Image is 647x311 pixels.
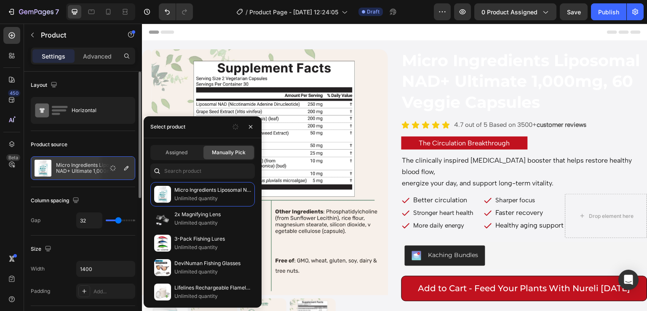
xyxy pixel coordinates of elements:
span: 0 product assigned [481,8,537,16]
p: Unlimited quantity [174,243,251,252]
div: Select product [150,123,185,131]
p: Unlimited quantity [174,194,251,203]
p: Micro Ingredients Liposomal NAD+ Ultimate 1,000mg, 60 Veggie Capsules [174,186,251,194]
p: Advanced [83,52,112,61]
span: Stronger heart health [272,185,332,193]
div: Column spacing [31,195,81,206]
div: Open Intercom Messenger [618,270,639,290]
p: Better circulation [272,172,332,182]
div: Publish [598,8,619,16]
span: The Circulation Breakthrough [277,115,368,123]
div: Undo/Redo [159,3,193,20]
div: Beta [6,154,20,161]
div: Padding [31,287,50,295]
p: Lifelines Rechargeable Flameless Candle Aroma Diffuser [174,284,251,292]
div: Drop element here [447,189,492,196]
p: 2x Magnifying Lens [174,210,251,219]
p: Settings [42,52,65,61]
span: / [246,8,248,16]
span: Sharper focus [354,173,393,180]
p: 7 [55,7,59,17]
div: Size [31,244,53,255]
div: Add to Cart - Feed Your Plants With Nureli [DATE] [276,257,489,273]
p: 3-Pack Fishing Lures [174,235,251,243]
input: Auto [77,213,102,228]
img: KachingBundles.png [270,227,280,237]
button: Kaching Bundles [263,222,343,242]
p: Product [41,30,112,40]
p: Micro Ingredients Liposomal NAD+ Ultimate 1,000mg, 60 Veggie Capsules [56,162,131,174]
span: Draft [367,8,380,16]
button: 7 [3,3,63,20]
img: collections [154,235,171,252]
p: Unlimited quantity [174,292,251,300]
p: DeviNuman Fishing Glasses [174,259,251,268]
p: Unlimited quantity [174,219,251,227]
span: energize your day, and support long-term vitality. [260,155,412,164]
span: Assigned [166,149,187,156]
iframe: Design area [142,24,647,311]
span: Manually Pick [212,149,246,156]
h2: Micro Ingredients Liposomal NAD+ Ultimate 1,000mg, 60 Veggie Capsules [259,26,505,90]
div: Width [31,265,45,273]
input: Search in Settings & Advanced [150,164,255,179]
div: Add... [94,288,133,295]
img: collections [154,186,171,203]
p: Faster recovery [354,184,422,194]
button: 0 product assigned [474,3,556,20]
strong: customer reviews [395,97,445,105]
span: More daily energy [272,198,323,206]
div: Kaching Bundles [286,227,337,236]
div: 450 [8,90,20,97]
img: product feature img [35,160,51,177]
span: Save [567,8,581,16]
input: Auto [77,261,135,276]
span: The clinically inspired [MEDICAL_DATA] booster that helps restore healthy blood flow, [260,133,490,152]
div: Horizontal [72,101,123,120]
img: collections [154,259,171,276]
p: Unlimited quantity [174,268,251,276]
div: Layout [31,80,59,91]
button: Publish [591,3,626,20]
p: Healthy aging support [354,197,422,207]
span: Product Page - [DATE] 12:24:05 [249,8,338,16]
button: Save [560,3,588,20]
div: Gap [31,217,40,224]
img: collections [154,210,171,227]
div: Product source [31,141,67,148]
button: Add to Cart - Feed Your Plants With Nureli Today [259,252,505,278]
img: collections [154,284,171,300]
p: 4.7 out of 5 Based on 3500+ [313,96,445,107]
